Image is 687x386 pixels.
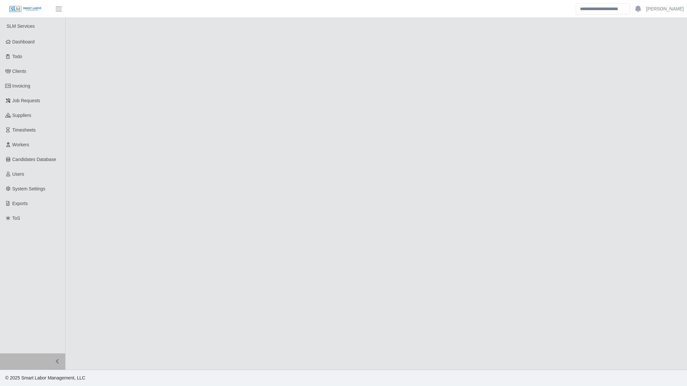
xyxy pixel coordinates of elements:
[12,113,31,118] span: Suppliers
[12,186,45,191] span: System Settings
[12,127,36,133] span: Timesheets
[12,83,30,88] span: Invoicing
[646,6,684,12] a: [PERSON_NAME]
[12,171,24,177] span: Users
[12,54,22,59] span: Todo
[12,157,56,162] span: Candidates Database
[12,39,35,44] span: Dashboard
[12,142,29,147] span: Workers
[5,375,85,380] span: © 2025 Smart Labor Management, LLC
[9,6,42,13] img: SLM Logo
[576,3,630,15] input: Search
[12,69,26,74] span: Clients
[12,216,20,221] span: ToS
[7,24,35,29] span: SLM Services
[12,201,28,206] span: Exports
[12,98,40,103] span: Job Requests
